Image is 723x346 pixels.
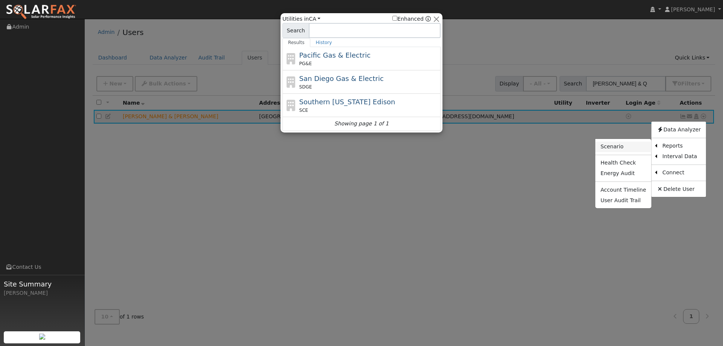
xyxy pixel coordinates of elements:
[595,168,651,179] a: Energy Audit Report
[334,120,389,128] i: Showing page 1 of 1
[282,23,309,38] span: Search
[392,15,424,23] label: Enhanced
[299,75,384,82] span: San Diego Gas & Electric
[392,15,431,23] span: Show enhanced providers
[657,141,706,151] a: Reports
[4,279,81,289] span: Site Summary
[4,289,81,297] div: [PERSON_NAME]
[310,38,338,47] a: History
[282,38,310,47] a: Results
[39,334,45,340] img: retrieve
[299,60,312,67] span: PG&E
[392,16,397,21] input: Enhanced
[651,124,706,135] a: Data Analyzer
[6,4,76,20] img: SolarFax
[595,184,651,195] a: Account Timeline Report
[595,195,651,206] a: User Audit Trail
[657,168,706,178] a: Connect
[595,158,651,168] a: Health Check Report
[299,84,312,90] span: SDGE
[671,6,715,12] span: [PERSON_NAME]
[299,98,395,106] span: Southern [US_STATE] Edison
[426,16,431,22] a: Enhanced Providers
[309,16,320,22] a: CA
[657,151,706,162] a: Interval Data
[299,51,371,59] span: Pacific Gas & Electric
[651,184,706,194] a: Delete User
[595,142,651,152] a: Scenario Report
[282,15,320,23] span: Utilities in
[299,107,308,114] span: SCE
